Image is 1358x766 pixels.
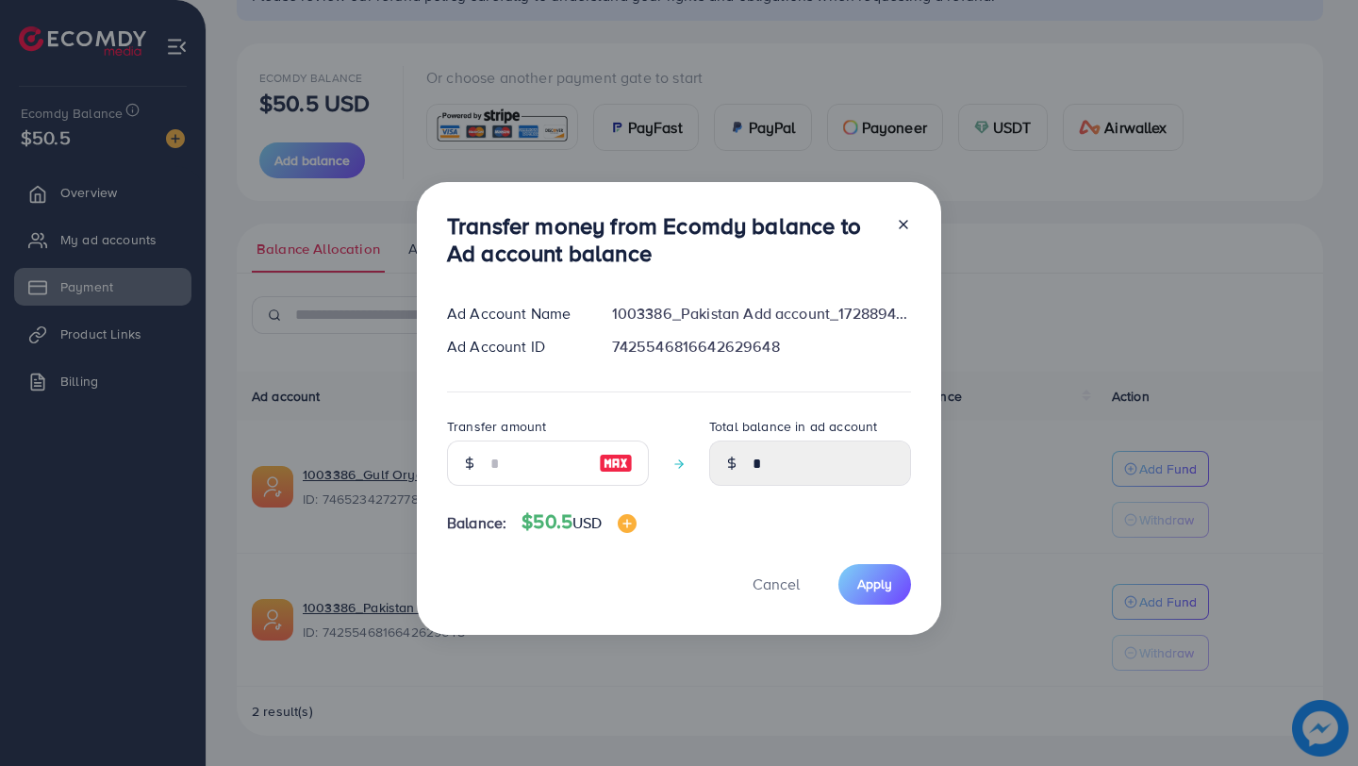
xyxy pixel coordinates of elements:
[522,510,636,534] h4: $50.5
[857,574,892,593] span: Apply
[447,212,881,267] h3: Transfer money from Ecomdy balance to Ad account balance
[838,564,911,605] button: Apply
[572,512,602,533] span: USD
[709,417,877,436] label: Total balance in ad account
[753,574,800,594] span: Cancel
[597,303,926,325] div: 1003386_Pakistan Add account_1728894866261
[729,564,823,605] button: Cancel
[618,514,637,533] img: image
[432,336,597,358] div: Ad Account ID
[432,303,597,325] div: Ad Account Name
[599,452,633,475] img: image
[597,336,926,358] div: 7425546816642629648
[447,512,506,534] span: Balance:
[447,417,546,436] label: Transfer amount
